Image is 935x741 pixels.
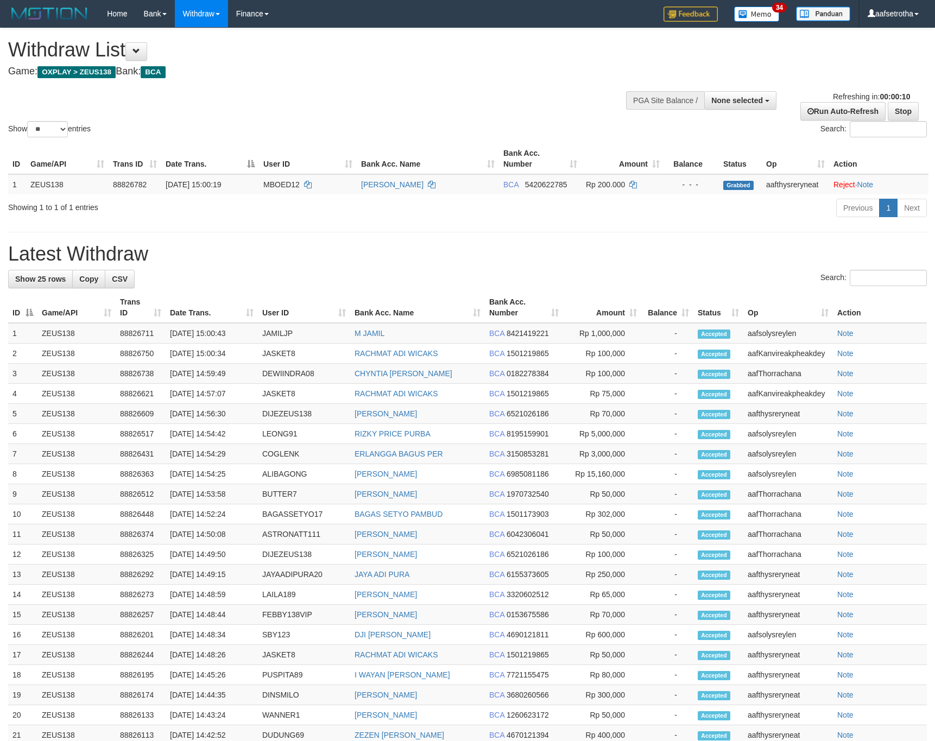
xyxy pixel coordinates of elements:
span: Accepted [698,430,730,439]
a: Note [837,409,854,418]
th: ID: activate to sort column descending [8,292,37,323]
span: Accepted [698,611,730,620]
span: Accepted [698,510,730,520]
td: 11 [8,524,37,544]
span: Accepted [698,530,730,540]
span: Copy 8421419221 to clipboard [507,329,549,338]
span: BCA [489,389,504,398]
span: Accepted [698,550,730,560]
a: RACHMAT ADI WICAKS [355,650,438,659]
a: [PERSON_NAME] [355,691,417,699]
td: ZEUS138 [37,484,116,504]
td: 88826738 [116,364,166,384]
span: Copy 3320602512 to clipboard [507,590,549,599]
a: Note [837,670,854,679]
td: SBY123 [258,625,350,645]
td: aafsolysreylen [743,444,833,464]
td: 88826609 [116,404,166,424]
td: 88826201 [116,625,166,645]
td: aafthysreryneat [743,585,833,605]
a: CSV [105,270,135,288]
span: OXPLAY > ZEUS138 [37,66,116,78]
span: BCA [489,349,504,358]
td: 88826448 [116,504,166,524]
span: BCA [503,180,519,189]
span: 34 [772,3,787,12]
a: Note [837,691,854,699]
a: [PERSON_NAME] [355,550,417,559]
td: 88826292 [116,565,166,585]
span: Accepted [698,330,730,339]
span: Copy 1970732540 to clipboard [507,490,549,498]
span: Copy 1501219865 to clipboard [507,389,549,398]
td: aafKanvireakpheakdey [743,384,833,404]
button: None selected [704,91,776,110]
td: [DATE] 15:00:34 [166,344,258,364]
span: Accepted [698,591,730,600]
span: Copy 1501219865 to clipboard [507,349,549,358]
th: Amount: activate to sort column ascending [563,292,641,323]
td: ZEUS138 [37,364,116,384]
td: ZEUS138 [37,585,116,605]
td: 88826711 [116,323,166,344]
td: [DATE] 14:48:26 [166,645,258,665]
td: 16 [8,625,37,645]
td: - [641,524,693,544]
td: 1 [8,174,26,194]
input: Search: [850,270,927,286]
th: Bank Acc. Name: activate to sort column ascending [357,143,499,174]
td: aafthysreryneat [762,174,829,194]
span: Accepted [698,631,730,640]
a: JAYA ADI PURA [355,570,409,579]
th: Op: activate to sort column ascending [762,143,829,174]
td: ZEUS138 [37,524,116,544]
td: JAYAADIPURA20 [258,565,350,585]
td: aafthysreryneat [743,404,833,424]
td: 6 [8,424,37,444]
a: Note [837,349,854,358]
td: - [641,565,693,585]
td: BAGASSETYO17 [258,504,350,524]
td: - [641,504,693,524]
span: BCA [141,66,165,78]
td: 3 [8,364,37,384]
a: Note [857,180,874,189]
td: - [641,424,693,444]
td: ALIBAGONG [258,464,350,484]
td: aafThorrachana [743,524,833,544]
td: - [641,323,693,344]
td: · [829,174,928,194]
a: ZEZEN [PERSON_NAME] [355,731,444,739]
td: Rp 100,000 [563,544,641,565]
div: PGA Site Balance / [626,91,704,110]
td: Rp 3,000,000 [563,444,641,464]
td: 12 [8,544,37,565]
td: JASKET8 [258,384,350,404]
a: [PERSON_NAME] [355,610,417,619]
td: DIJEZEUS138 [258,544,350,565]
a: Stop [888,102,919,121]
h1: Withdraw List [8,39,612,61]
td: - [641,464,693,484]
a: Note [837,329,854,338]
span: None selected [711,96,763,105]
span: Copy 5420622785 to clipboard [525,180,567,189]
a: Note [837,449,854,458]
a: CHYNTIA [PERSON_NAME] [355,369,452,378]
td: [DATE] 14:48:44 [166,605,258,625]
a: Reject [833,180,855,189]
span: [DATE] 15:00:19 [166,180,221,189]
td: ZEUS138 [37,384,116,404]
td: aafThorrachana [743,364,833,384]
div: Showing 1 to 1 of 1 entries [8,198,382,213]
span: Accepted [698,571,730,580]
a: [PERSON_NAME] [355,590,417,599]
td: JASKET8 [258,645,350,665]
img: panduan.png [796,7,850,21]
td: [DATE] 14:54:29 [166,444,258,464]
td: Rp 1,000,000 [563,323,641,344]
td: ZEUS138 [37,645,116,665]
td: - [641,544,693,565]
td: [DATE] 14:52:24 [166,504,258,524]
td: Rp 65,000 [563,585,641,605]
